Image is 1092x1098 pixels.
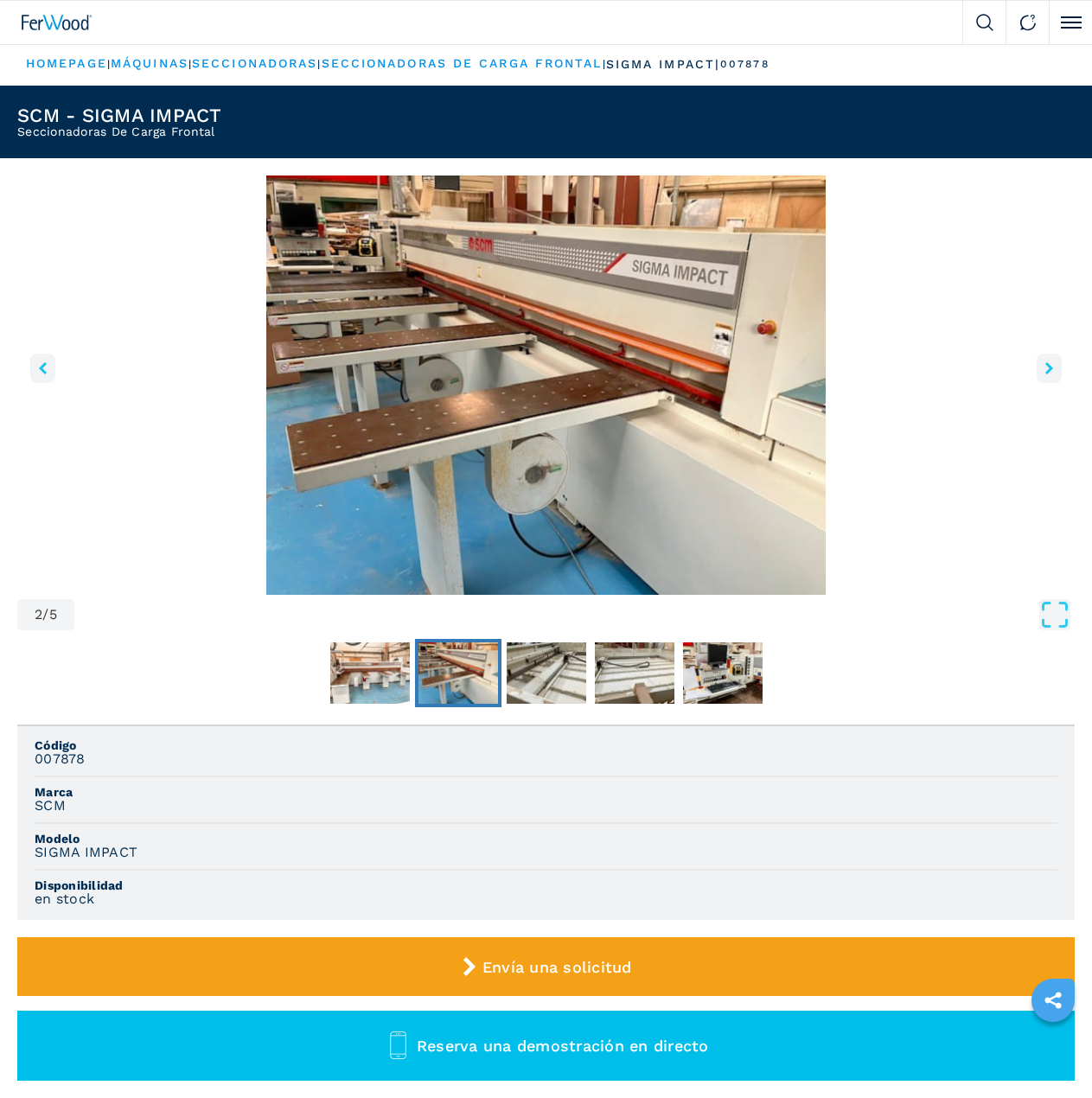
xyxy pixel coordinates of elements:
[35,798,66,814] h3: SCM
[418,642,498,705] img: 0c593353cea28ec921b533b26665a89f
[42,608,48,622] span: /
[35,879,1057,891] span: Disponibilidad
[322,56,603,70] a: seccionadoras de carga frontal
[683,642,763,705] img: 37d171be23e5b939663741daa2e5e7fb
[507,642,586,705] img: 932e83ee2fcd9eed550fe1e2d71371d7
[35,739,1057,751] span: Código
[35,751,86,767] h3: 007878
[35,891,94,907] h3: en stock
[35,845,137,860] h3: SIGMA IMPACT
[976,14,993,31] img: Search
[317,58,321,70] span: |
[49,608,57,622] span: 5
[26,56,107,70] a: HOMEPAGE
[330,642,410,705] img: 0fe41fa49c7458e310d0aab4b0dc1d9f
[482,958,632,976] span: Envía una solicitud
[1049,1,1092,44] button: Click to toggle menu
[606,56,720,73] p: sigma impact |
[17,176,1075,595] img: Seccionadoras De Carga Frontal SCM SIGMA IMPACT
[17,1011,1075,1081] button: Reserva una demostración en directo
[17,176,1075,595] div: Go to Slide 2
[595,642,674,705] img: d3babd1690a888b3fc1f523b6210c0af
[1031,979,1075,1022] a: sharethis
[35,786,1057,798] span: Marca
[192,56,317,70] a: seccionadoras
[1019,1020,1079,1085] iframe: Chat
[35,833,1057,845] span: Modelo
[1019,14,1037,31] img: Contact us
[30,354,55,383] button: left-button
[417,1037,709,1055] span: Reserva una demostración en directo
[680,639,766,708] button: Go to Slide 5
[1037,354,1062,383] button: right-button
[327,639,413,708] button: Go to Slide 1
[188,58,192,70] span: |
[79,599,1070,630] button: Open Fullscreen
[17,639,1075,708] nav: Thumbnail Navigation
[603,58,606,70] span: |
[111,56,188,70] a: máquinas
[35,608,42,622] span: 2
[22,15,93,30] img: Ferwood
[503,639,590,708] button: Go to Slide 3
[17,125,222,137] h2: Seccionadoras De Carga Frontal
[17,937,1075,996] button: Envía una solicitud
[720,57,770,72] p: 007878
[415,639,501,708] button: Go to Slide 2
[17,106,222,125] h1: SCM - SIGMA IMPACT
[591,639,678,708] button: Go to Slide 4
[107,58,111,70] span: |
